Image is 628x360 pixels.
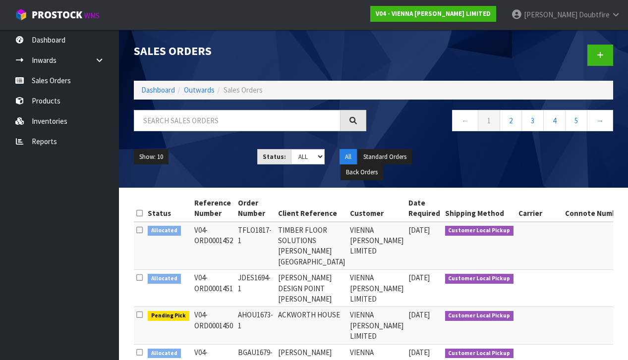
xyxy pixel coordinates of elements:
[148,226,181,236] span: Allocated
[192,307,235,344] td: V04-ORD0001450
[524,10,577,19] span: [PERSON_NAME]
[276,195,347,222] th: Client Reference
[276,222,347,270] td: TIMBER FLOOR SOLUTIONS [PERSON_NAME][GEOGRAPHIC_DATA]
[516,195,563,222] th: Carrier
[134,149,169,165] button: Show: 10
[341,164,383,180] button: Back Orders
[340,149,357,165] button: All
[445,226,514,236] span: Customer Local Pickup
[184,85,215,95] a: Outwards
[347,195,406,222] th: Customer
[84,11,100,20] small: WMS
[15,8,27,21] img: cube-alt.png
[500,110,522,131] a: 2
[134,110,341,131] input: Search sales orders
[347,307,406,344] td: VIENNA [PERSON_NAME] LIMITED
[192,195,235,222] th: Reference Number
[148,349,181,359] span: Allocated
[443,195,516,222] th: Shipping Method
[192,270,235,307] td: V04-ORD0001451
[408,310,430,319] span: [DATE]
[408,348,430,357] span: [DATE]
[224,85,263,95] span: Sales Orders
[445,349,514,359] span: Customer Local Pickup
[263,153,286,161] strong: Status:
[587,110,613,131] a: →
[134,45,366,57] h1: Sales Orders
[445,274,514,284] span: Customer Local Pickup
[32,8,82,21] span: ProStock
[478,110,500,131] a: 1
[235,195,276,222] th: Order Number
[276,307,347,344] td: ACKWORTH HOUSE
[148,274,181,284] span: Allocated
[235,222,276,270] td: TFLO1817-1
[192,222,235,270] td: V04-ORD0001452
[406,195,443,222] th: Date Required
[381,110,614,134] nav: Page navigation
[452,110,478,131] a: ←
[521,110,544,131] a: 3
[565,110,587,131] a: 5
[347,222,406,270] td: VIENNA [PERSON_NAME] LIMITED
[358,149,412,165] button: Standard Orders
[141,85,175,95] a: Dashboard
[376,9,491,18] strong: V04 - VIENNA [PERSON_NAME] LIMITED
[145,195,192,222] th: Status
[235,307,276,344] td: AHOU1673-1
[579,10,610,19] span: Doubtfire
[408,273,430,282] span: [DATE]
[347,270,406,307] td: VIENNA [PERSON_NAME] LIMITED
[235,270,276,307] td: JDES1694-1
[276,270,347,307] td: [PERSON_NAME] DESIGN POINT [PERSON_NAME]
[543,110,566,131] a: 4
[148,311,189,321] span: Pending Pick
[445,311,514,321] span: Customer Local Pickup
[408,225,430,235] span: [DATE]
